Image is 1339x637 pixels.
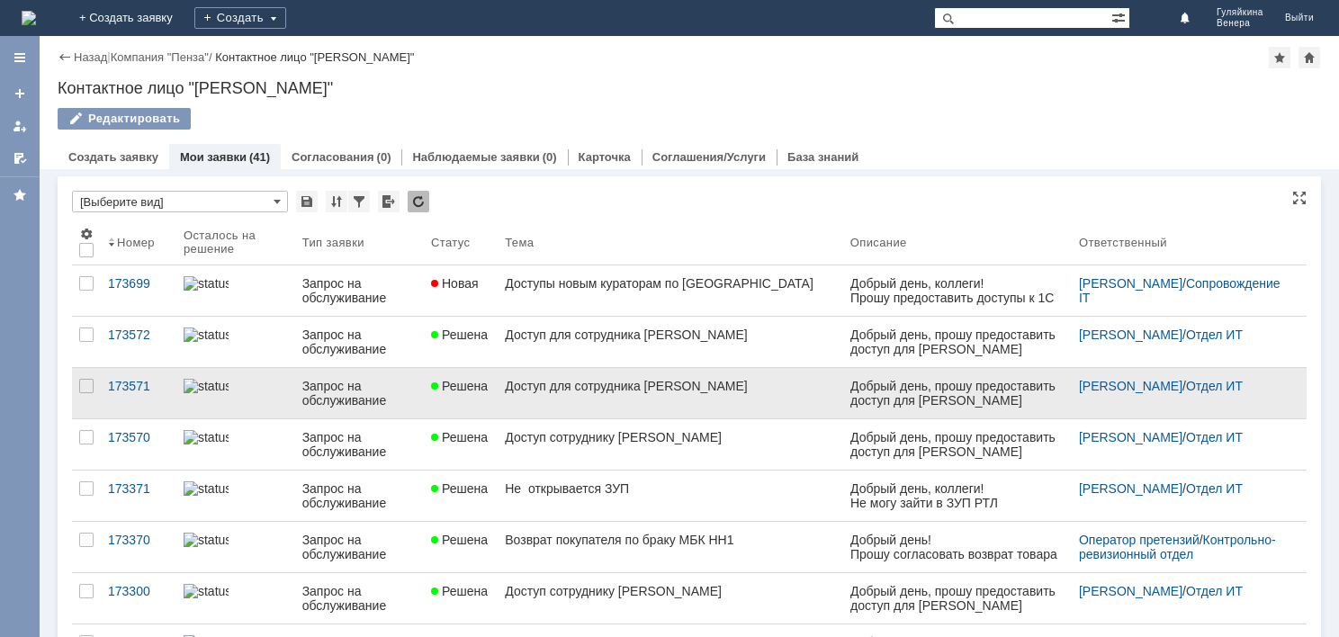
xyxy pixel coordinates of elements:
div: (41) [249,150,270,164]
img: statusbar-100 (1).png [184,481,229,496]
a: Запрос на обслуживание [295,265,424,316]
a: Не открывается ЗУП [498,471,843,521]
div: Не открывается ЗУП [505,481,836,496]
th: Осталось на решение [176,220,295,265]
span: Новая [431,276,479,291]
a: statusbar-100 (1).png [176,471,295,521]
span: Гуляйкина [1217,7,1263,18]
div: Запрос на обслуживание [302,430,417,459]
div: 173572 [108,327,169,342]
a: Запрос на обслуживание [295,317,424,367]
div: Доступ для сотрудника [PERSON_NAME] [505,327,836,342]
th: Тип заявки [295,220,424,265]
div: Сделать домашней страницей [1299,47,1320,68]
a: Новая [424,265,498,316]
a: Доступ для сотрудника [PERSON_NAME] [498,368,843,418]
div: Тип заявки [302,236,364,249]
a: Решена [424,573,498,624]
a: Отдел ИТ [1186,481,1243,496]
a: 173570 [101,419,176,470]
div: / [1079,584,1285,598]
div: Доступ сотруднику [PERSON_NAME] [505,430,836,444]
a: [PERSON_NAME] [1079,327,1182,342]
div: 173300 [108,584,169,598]
a: [PERSON_NAME] [1079,379,1182,393]
div: Запрос на обслуживание [302,584,417,613]
a: Мои заявки [5,112,34,140]
div: (0) [543,150,557,164]
div: Ответственный [1079,236,1167,249]
a: Мои заявки [180,150,247,164]
img: statusbar-100 (1).png [184,327,229,342]
a: Отдел ИТ [1186,327,1243,342]
a: Запрос на обслуживание [295,522,424,572]
div: / [1079,481,1285,496]
th: Ответственный [1072,220,1292,265]
a: Карточка [579,150,631,164]
span: Решена [431,481,488,496]
a: Наблюдаемые заявки [412,150,539,164]
a: 173571 [101,368,176,418]
span: Решена [431,533,488,547]
div: / [111,50,216,64]
a: Перейти на домашнюю страницу [22,11,36,25]
span: Настройки [79,227,94,241]
div: Добавить в избранное [1269,47,1290,68]
a: Возврат покупателя по браку МБК НН1 [498,522,843,572]
a: [PERSON_NAME] [1079,481,1182,496]
div: 173570 [108,430,169,444]
a: Контрольно-ревизионный отдел [1079,533,1276,561]
div: Запрос на обслуживание [302,327,417,356]
a: Создать заявку [5,79,34,108]
div: Обновлять список [408,191,429,212]
a: Соглашения/Услуги [652,150,766,164]
div: / [1079,276,1285,305]
div: Создать [194,7,286,29]
span: Венера [1217,18,1263,29]
a: Согласования [292,150,374,164]
div: Доступ для сотрудника [PERSON_NAME] [505,379,836,393]
th: Статус [424,220,498,265]
a: Доступ для сотрудника [PERSON_NAME] [498,317,843,367]
div: / [1079,430,1285,444]
a: Сопровождение IT [1079,276,1284,305]
a: Доступы новым кураторам по [GEOGRAPHIC_DATA] [498,265,843,316]
img: statusbar-40 (1).png [184,276,229,291]
a: [PERSON_NAME] [1079,430,1182,444]
div: Номер [117,236,155,249]
div: 173370 [108,533,169,547]
a: statusbar-40 (1).png [176,265,295,316]
a: Решена [424,522,498,572]
span: Решена [431,430,488,444]
div: Запрос на обслуживание [302,533,417,561]
a: Запрос на обслуживание [295,471,424,521]
div: Запрос на обслуживание [302,379,417,408]
th: Номер [101,220,176,265]
div: Фильтрация... [348,191,370,212]
div: Статус [431,236,470,249]
div: Сохранить вид [296,191,318,212]
a: База знаний [787,150,858,164]
a: 173572 [101,317,176,367]
a: 173699 [101,265,176,316]
th: Тема [498,220,843,265]
a: Запрос на обслуживание [295,368,424,418]
div: 173699 [108,276,169,291]
a: Решена [424,368,498,418]
div: | [107,49,110,63]
a: Отдел ИТ [1186,430,1243,444]
div: / [1079,533,1285,561]
div: 173371 [108,481,169,496]
div: / [1079,327,1285,342]
div: Экспорт списка [378,191,400,212]
div: Описание [850,236,907,249]
img: statusbar-100 (1).png [184,584,229,598]
a: statusbar-100 (1).png [176,573,295,624]
span: Решена [431,584,488,598]
a: Назад [74,50,107,64]
a: statusbar-100 (1).png [176,317,295,367]
div: Контактное лицо "[PERSON_NAME]" [215,50,414,64]
div: Тема [505,236,534,249]
div: Сортировка... [326,191,347,212]
a: Решена [424,317,498,367]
